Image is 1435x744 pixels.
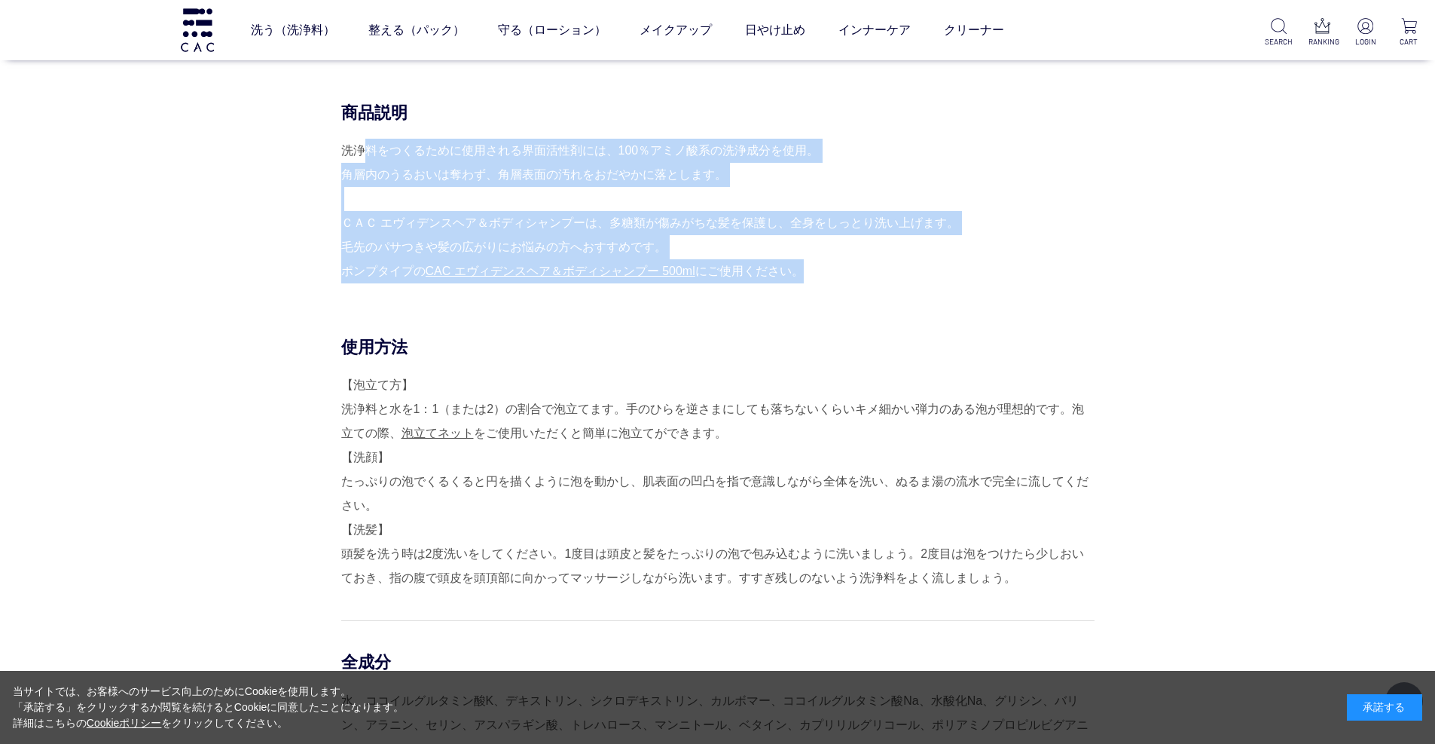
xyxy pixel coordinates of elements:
a: クリーナー [944,9,1004,51]
p: SEARCH [1265,36,1293,47]
p: RANKING [1308,36,1336,47]
a: SEARCH [1265,18,1293,47]
a: CAC エヴィデンスヘア＆ボディシャンプー 500ml [426,265,695,277]
img: logo [179,8,216,51]
p: LOGIN [1351,36,1379,47]
div: 【泡立て方】 洗浄料と水を1：1（または2）の割合で泡立てます。手のひらを逆さまにしても落ちないくらいキメ細かい弾力のある泡が理想的です。泡立ての際、 をご使用いただくと簡単に泡立てができます。... [341,373,1095,590]
div: 洗浄料をつくるために使用される界面活性剤には、100％アミノ酸系の洗浄成分を使用。 角層内のうるおいは奪わず、角層表面の汚れをおだやかに落とします。 ＣＡＣ エヴィデンスヘア＆ボディシャンプーは... [341,139,1095,283]
a: 泡立てネット [401,427,474,439]
a: インナーケア [838,9,911,51]
div: 承諾する [1347,694,1422,721]
a: RANKING [1308,18,1336,47]
a: 守る（ローション） [498,9,606,51]
a: Cookieポリシー [87,717,162,729]
a: 日やけ止め [745,9,805,51]
div: 商品説明 [341,102,1095,124]
div: 使用方法 [341,336,1095,358]
div: 全成分 [341,651,1095,673]
p: CART [1395,36,1423,47]
a: 洗う（洗浄料） [251,9,335,51]
div: 当サイトでは、お客様へのサービス向上のためにCookieを使用します。 「承諾する」をクリックするか閲覧を続けるとCookieに同意したことになります。 詳細はこちらの をクリックしてください。 [13,684,405,731]
a: メイクアップ [640,9,712,51]
a: LOGIN [1351,18,1379,47]
a: 整える（パック） [368,9,465,51]
a: CART [1395,18,1423,47]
